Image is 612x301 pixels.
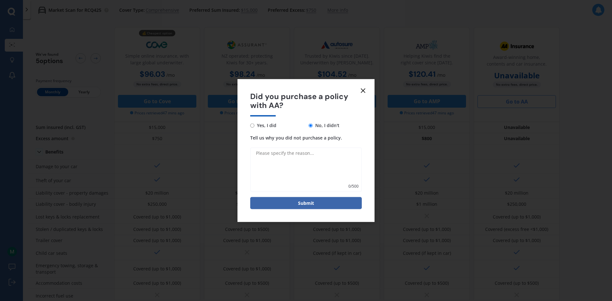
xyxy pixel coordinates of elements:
span: Tell us why you did not purchase a policy. [250,135,342,141]
span: 0 / 500 [348,183,359,190]
span: No, I didn't [313,122,339,129]
span: Yes, I did [254,122,276,129]
button: Submit [250,197,362,209]
span: Did you purchase a policy with AA? [250,92,362,110]
input: No, I didn't [309,123,313,127]
input: Yes, I did [250,123,254,127]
